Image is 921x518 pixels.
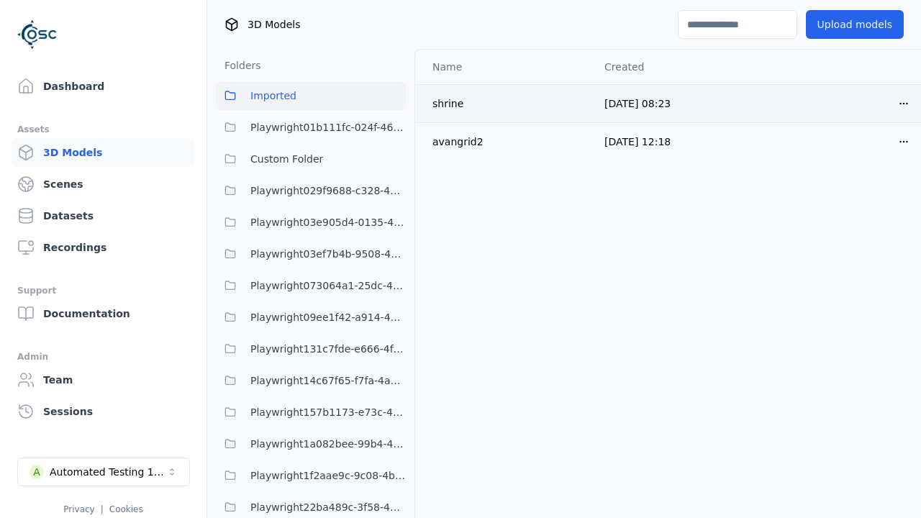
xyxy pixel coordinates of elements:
[250,435,406,453] span: Playwright1a082bee-99b4-4375-8133-1395ef4c0af5
[250,404,406,421] span: Playwright157b1173-e73c-4808-a1ac-12e2e4cec217
[250,150,323,168] span: Custom Folder
[604,136,671,147] span: [DATE] 12:18
[12,233,195,262] a: Recordings
[63,504,94,514] a: Privacy
[216,58,261,73] h3: Folders
[216,335,406,363] button: Playwright131c7fde-e666-4f3e-be7e-075966dc97bc
[250,499,406,516] span: Playwright22ba489c-3f58-40ce-82d9-297bfd19b528
[216,176,406,205] button: Playwright029f9688-c328-482d-9c42-3b0c529f8514
[250,119,406,136] span: Playwright01b111fc-024f-466d-9bae-c06bfb571c6d
[12,201,195,230] a: Datasets
[12,170,195,199] a: Scenes
[12,72,195,101] a: Dashboard
[250,467,406,484] span: Playwright1f2aae9c-9c08-4bb6-a2d5-dc0ac64e971c
[17,458,190,486] button: Select a workspace
[17,282,189,299] div: Support
[17,14,58,55] img: Logo
[216,145,406,173] button: Custom Folder
[250,87,296,104] span: Imported
[17,348,189,365] div: Admin
[593,50,756,84] th: Created
[604,98,671,109] span: [DATE] 08:23
[216,208,406,237] button: Playwright03e905d4-0135-4922-94e2-0c56aa41bf04
[12,299,195,328] a: Documentation
[250,214,406,231] span: Playwright03e905d4-0135-4922-94e2-0c56aa41bf04
[248,17,300,32] span: 3D Models
[250,245,406,263] span: Playwright03ef7b4b-9508-47f0-8afd-5e0ec78663fc
[216,81,406,110] button: Imported
[250,277,406,294] span: Playwright073064a1-25dc-42be-bd5d-9b023c0ea8dd
[12,138,195,167] a: 3D Models
[12,397,195,426] a: Sessions
[216,271,406,300] button: Playwright073064a1-25dc-42be-bd5d-9b023c0ea8dd
[216,430,406,458] button: Playwright1a082bee-99b4-4375-8133-1395ef4c0af5
[17,121,189,138] div: Assets
[216,113,406,142] button: Playwright01b111fc-024f-466d-9bae-c06bfb571c6d
[216,461,406,490] button: Playwright1f2aae9c-9c08-4bb6-a2d5-dc0ac64e971c
[216,398,406,427] button: Playwright157b1173-e73c-4808-a1ac-12e2e4cec217
[216,366,406,395] button: Playwright14c67f65-f7fa-4a69-9dce-fa9a259dcaa1
[432,135,581,149] div: avangrid2
[216,240,406,268] button: Playwright03ef7b4b-9508-47f0-8afd-5e0ec78663fc
[101,504,104,514] span: |
[250,372,406,389] span: Playwright14c67f65-f7fa-4a69-9dce-fa9a259dcaa1
[216,303,406,332] button: Playwright09ee1f42-a914-43b3-abf1-e7ca57cf5f96
[50,465,166,479] div: Automated Testing 1 - Playwright
[30,465,44,479] div: A
[806,10,904,39] button: Upload models
[432,96,581,111] div: shrine
[250,340,406,358] span: Playwright131c7fde-e666-4f3e-be7e-075966dc97bc
[250,182,406,199] span: Playwright029f9688-c328-482d-9c42-3b0c529f8514
[109,504,143,514] a: Cookies
[250,309,406,326] span: Playwright09ee1f42-a914-43b3-abf1-e7ca57cf5f96
[415,50,593,84] th: Name
[12,365,195,394] a: Team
